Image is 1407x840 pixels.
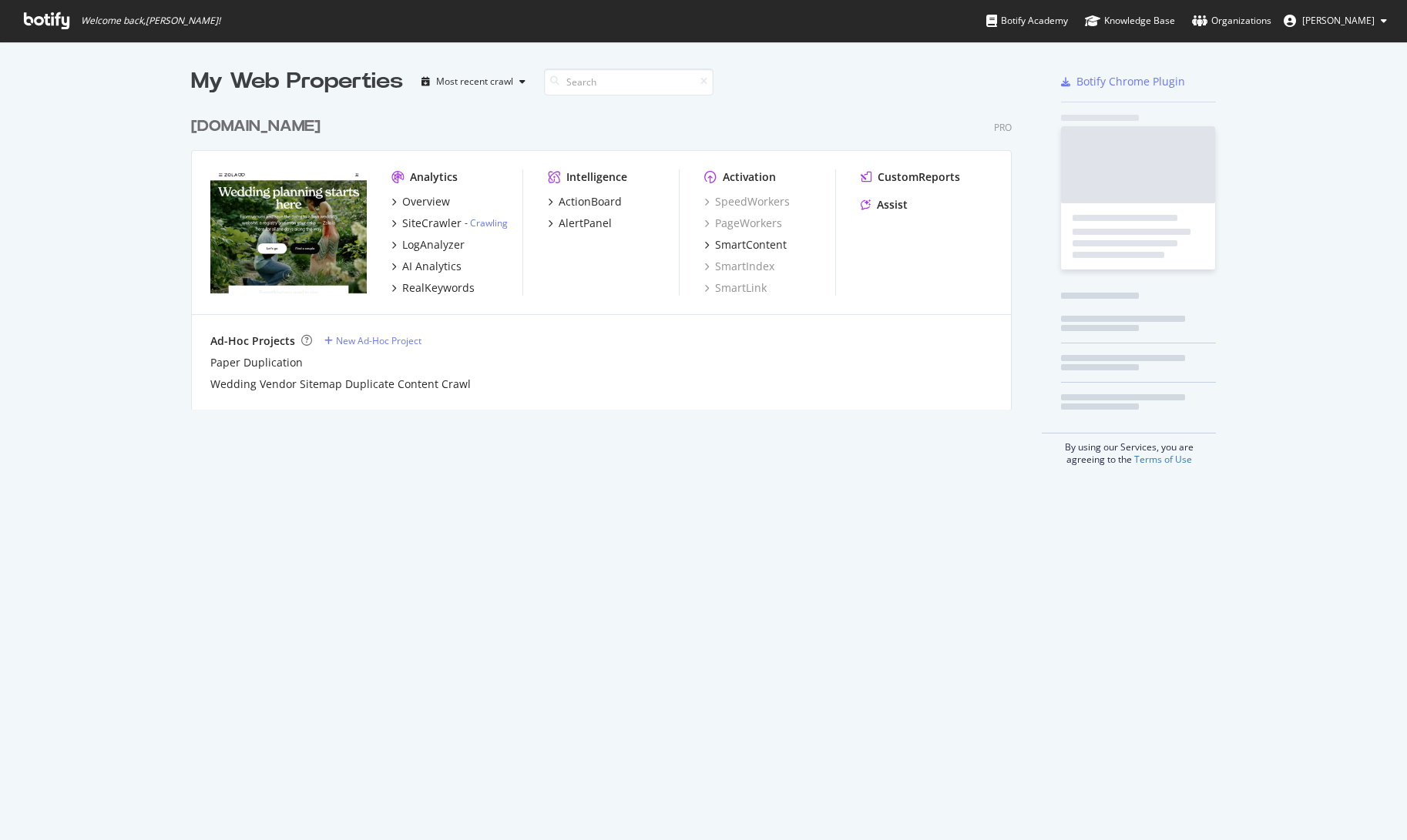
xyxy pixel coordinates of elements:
div: Activation [723,169,776,185]
a: SmartContent [704,237,787,253]
div: Botify Academy [986,13,1068,28]
a: SmartIndex [704,259,774,274]
a: Paper Duplication [210,355,303,370]
a: [DOMAIN_NAME] [191,115,327,138]
div: Botify Chrome Plugin [1076,74,1185,89]
a: Terms of Use [1134,453,1192,466]
div: New Ad-Hoc Project [336,334,421,347]
button: [PERSON_NAME] [1271,8,1399,33]
input: Search [544,69,714,95]
div: Assist [877,197,908,213]
button: Most recent crawl [415,69,532,94]
a: Crawling [470,216,508,229]
div: My Web Properties [191,66,403,97]
span: Welcome back, [PERSON_NAME] ! [81,15,220,27]
div: RealKeywords [402,280,475,296]
a: CustomReports [861,169,960,185]
div: Overview [402,194,450,209]
a: New Ad-Hoc Project [324,334,421,347]
a: SiteCrawler- Crawling [391,216,508,231]
span: Stephane Bailliez [1302,14,1375,27]
a: Wedding Vendor Sitemap Duplicate Content Crawl [210,376,471,392]
img: zola.com [210,169,367,294]
div: Most recent crawl [436,77,513,86]
div: SiteCrawler [402,216,462,231]
div: LogAnalyzer [402,237,465,253]
div: Knowledge Base [1085,13,1175,28]
div: AlertPanel [559,216,612,231]
a: AlertPanel [548,216,612,231]
a: SmartLink [704,280,767,296]
div: Pro [994,121,1012,134]
div: Ad-Hoc Projects [210,333,295,349]
a: Botify Chrome Plugin [1061,74,1185,89]
a: SpeedWorkers [704,194,790,209]
a: AI Analytics [391,259,462,274]
a: RealKeywords [391,280,475,296]
div: By using our Services, you are agreeing to the [1042,433,1216,466]
div: AI Analytics [402,259,462,274]
div: ActionBoard [559,194,622,209]
a: Overview [391,194,450,209]
div: Organizations [1192,13,1271,28]
a: Assist [861,197,908,213]
div: - [465,216,508,229]
a: ActionBoard [548,194,622,209]
a: LogAnalyzer [391,237,465,253]
div: Intelligence [566,169,627,185]
div: [DOMAIN_NAME] [191,115,321,138]
div: Analytics [410,169,458,185]
a: PageWorkers [704,216,782,231]
div: grid [191,97,1024,410]
div: CustomReports [878,169,960,185]
div: SmartContent [715,237,787,253]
